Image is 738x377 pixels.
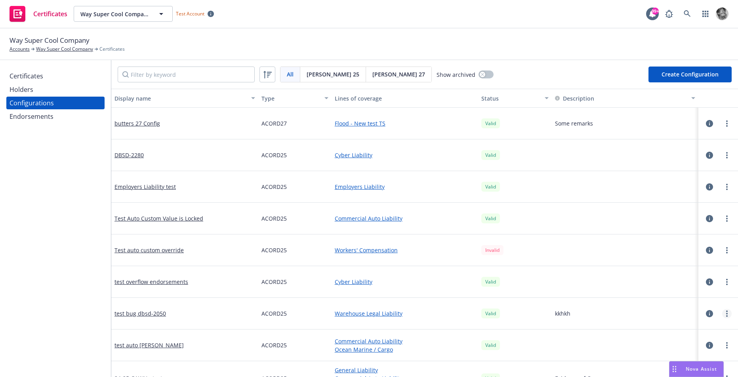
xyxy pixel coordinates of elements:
[481,340,500,350] div: Valid
[698,6,713,22] a: Switch app
[258,329,332,361] div: ACORD25
[372,70,425,78] span: [PERSON_NAME] 27
[118,67,255,82] input: Filter by keyword
[481,213,500,223] div: Valid
[114,183,176,191] a: Employers Liability test
[258,89,332,108] button: Type
[555,309,570,318] button: kkhkh
[722,246,732,255] a: more
[652,8,659,15] div: 99+
[114,214,203,223] a: Test Auto Custom Value is Locked
[114,151,144,159] a: DBSD-2280
[114,246,184,254] a: Test auto custom override
[10,46,30,53] a: Accounts
[555,119,593,128] button: Some remarks
[722,309,732,318] a: more
[36,46,93,53] a: Way Super Cool Company
[335,345,475,354] a: Ocean Marine / Cargo
[335,246,475,254] a: Workers' Compensation
[173,10,217,18] span: Test Account
[6,110,105,123] a: Endorsements
[258,203,332,234] div: ACORD25
[686,366,717,372] span: Nova Assist
[722,182,732,192] a: more
[661,6,677,22] a: Report a Bug
[478,89,551,108] button: Status
[335,337,475,345] a: Commercial Auto Liability
[114,341,184,349] a: test auto [PERSON_NAME]
[10,70,43,82] div: Certificates
[669,362,679,377] div: Drag to move
[74,6,173,22] button: Way Super Cool Company
[10,35,90,46] span: Way Super Cool Company
[716,8,728,20] img: photo
[555,94,687,103] div: Toggle SortBy
[258,266,332,298] div: ACORD25
[111,89,258,108] button: Display name
[335,183,475,191] a: Employers Liability
[722,277,732,287] a: more
[258,108,332,139] div: ACORD27
[481,308,500,318] div: Valid
[722,119,732,128] a: more
[335,214,475,223] a: Commercial Auto Liability
[437,70,475,79] span: Show archived
[722,150,732,160] a: more
[258,234,332,266] div: ACORD25
[335,278,475,286] a: Cyber Liability
[10,110,53,123] div: Endorsements
[258,139,332,171] div: ACORD25
[335,94,475,103] div: Lines of coverage
[6,97,105,109] a: Configurations
[287,70,294,78] span: All
[114,94,246,103] div: Display name
[335,309,475,318] a: Warehouse Legal Liability
[307,70,359,78] span: [PERSON_NAME] 25
[335,151,475,159] a: Cyber Liability
[6,70,105,82] a: Certificates
[6,3,71,25] a: Certificates
[80,10,149,18] span: Way Super Cool Company
[669,361,724,377] button: Nova Assist
[648,67,732,82] button: Create Configuration
[481,118,500,128] div: Valid
[335,119,475,128] a: Flood - New test TS
[258,171,332,203] div: ACORD25
[114,278,188,286] a: test overflow endorsements
[481,94,540,103] div: Status
[555,94,594,103] button: Description
[335,366,475,374] a: General Liability
[10,97,54,109] div: Configurations
[332,89,479,108] button: Lines of coverage
[114,119,160,128] a: butters 27 Config
[722,214,732,223] a: more
[176,10,204,17] span: Test Account
[481,182,500,192] div: Valid
[481,150,500,160] div: Valid
[258,298,332,329] div: ACORD25
[261,94,320,103] div: Type
[722,341,732,350] a: more
[114,309,166,318] a: test bug dbsd-2050
[481,277,500,287] div: Valid
[99,46,125,53] span: Certificates
[679,6,695,22] a: Search
[6,83,105,96] a: Holders
[481,245,503,255] div: Invalid
[33,11,67,17] span: Certificates
[10,83,33,96] div: Holders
